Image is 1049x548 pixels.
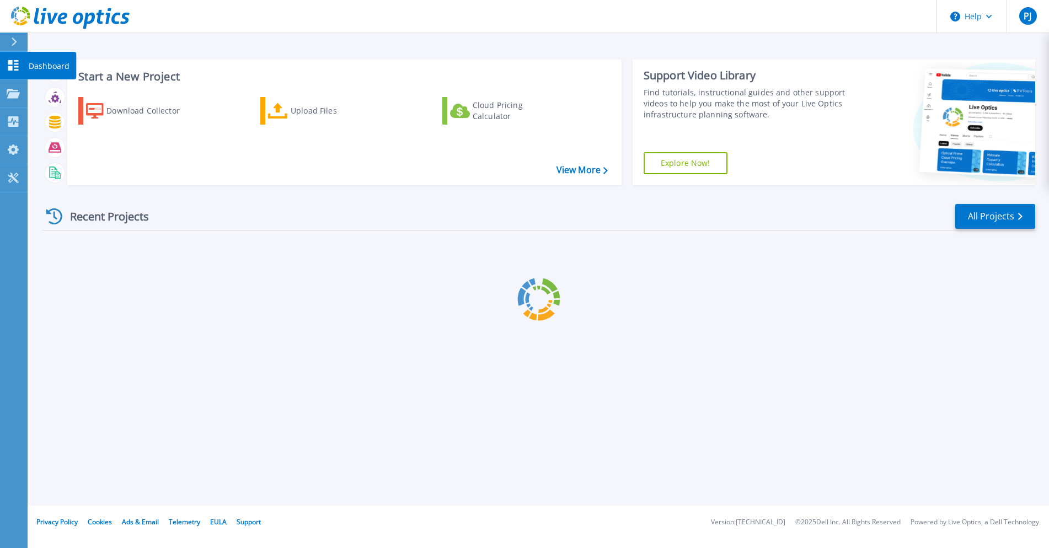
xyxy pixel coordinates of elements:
[291,100,379,122] div: Upload Files
[210,517,227,526] a: EULA
[78,97,201,125] a: Download Collector
[106,100,195,122] div: Download Collector
[955,204,1035,229] a: All Projects
[473,100,561,122] div: Cloud Pricing Calculator
[260,97,383,125] a: Upload Files
[644,68,849,83] div: Support Video Library
[36,517,78,526] a: Privacy Policy
[237,517,261,526] a: Support
[88,517,112,526] a: Cookies
[442,97,565,125] a: Cloud Pricing Calculator
[644,87,849,120] div: Find tutorials, instructional guides and other support videos to help you make the most of your L...
[556,165,608,175] a: View More
[78,71,607,83] h3: Start a New Project
[42,203,164,230] div: Recent Projects
[1024,12,1031,20] span: PJ
[711,519,785,526] li: Version: [TECHNICAL_ID]
[911,519,1039,526] li: Powered by Live Optics, a Dell Technology
[795,519,901,526] li: © 2025 Dell Inc. All Rights Reserved
[29,52,69,80] p: Dashboard
[169,517,200,526] a: Telemetry
[122,517,159,526] a: Ads & Email
[644,152,727,174] a: Explore Now!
